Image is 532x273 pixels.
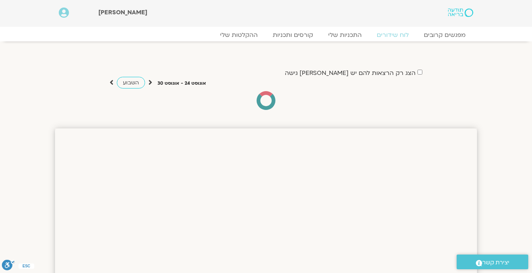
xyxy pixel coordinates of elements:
[285,70,416,76] label: הצג רק הרצאות להם יש [PERSON_NAME] גישה
[212,31,265,39] a: ההקלטות שלי
[59,31,473,39] nav: Menu
[265,31,321,39] a: קורסים ותכניות
[457,255,528,269] a: יצירת קשר
[416,31,473,39] a: מפגשים קרובים
[369,31,416,39] a: לוח שידורים
[123,79,139,86] span: השבוע
[98,8,147,17] span: [PERSON_NAME]
[157,79,206,87] p: אוגוסט 24 - אוגוסט 30
[321,31,369,39] a: התכניות שלי
[482,258,509,268] span: יצירת קשר
[117,77,145,88] a: השבוע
